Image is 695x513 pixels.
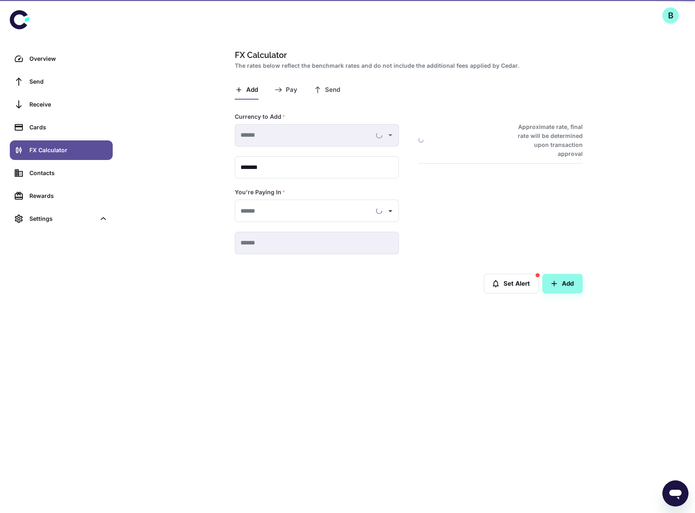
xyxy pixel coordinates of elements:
[235,49,579,61] h1: FX Calculator
[10,163,113,183] a: Contacts
[542,274,583,293] button: Add
[10,186,113,206] a: Rewards
[29,214,96,223] div: Settings
[235,61,579,70] h2: The rates below reflect the benchmark rates and do not include the additional fees applied by Cedar.
[385,205,396,217] button: Open
[29,191,108,200] div: Rewards
[662,7,679,24] button: B
[29,54,108,63] div: Overview
[29,123,108,132] div: Cards
[235,188,285,196] label: You're Paying In
[10,49,113,69] a: Overview
[29,146,108,155] div: FX Calculator
[662,480,688,506] iframe: Button to launch messaging window, conversation in progress
[10,95,113,114] a: Receive
[10,118,113,137] a: Cards
[484,274,539,293] button: Set Alert
[325,86,340,94] span: Send
[29,77,108,86] div: Send
[246,86,258,94] span: Add
[10,140,113,160] a: FX Calculator
[10,72,113,91] a: Send
[286,86,297,94] span: Pay
[509,122,583,158] h6: Approximate rate, final rate will be determined upon transaction approval
[235,113,285,121] label: Currency to Add
[10,209,113,229] div: Settings
[29,100,108,109] div: Receive
[29,169,108,178] div: Contacts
